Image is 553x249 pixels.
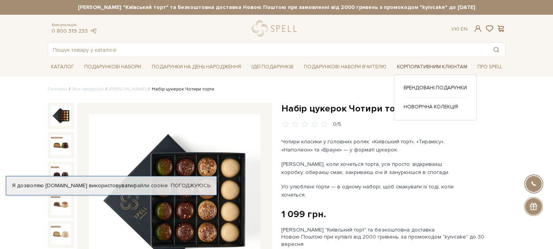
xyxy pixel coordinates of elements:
[281,226,506,248] div: [PERSON_NAME] "Київський торт" та безкоштовна доставка Новою Поштою при купівлі від 2000 гривень ...
[248,61,296,73] a: Ідеї подарунків
[133,182,168,189] a: файли cookie
[281,208,326,220] div: 1 099 грн.
[281,160,463,176] p: [PERSON_NAME], коли хочеться торта, усе просто: відкриваєш коробку, обираєш смак, закриваєш очі й...
[73,86,104,92] a: Вся продукція
[451,26,468,33] div: Ук
[149,61,244,73] a: Подарунки на День народження
[90,28,97,34] a: telegram
[52,28,88,34] a: 0 800 319 233
[458,26,459,32] span: |
[51,195,71,215] img: Набір цукерок Чотири торти
[487,43,505,57] button: Пошук товару у каталозі
[6,182,217,189] div: Я дозволяю [DOMAIN_NAME] використовувати
[394,75,477,120] div: Каталог
[51,135,71,155] img: Набір цукерок Чотири торти
[52,23,97,28] span: Консультація:
[461,26,468,32] a: En
[281,138,463,154] p: Чотири класики у головних ролях: «Київський торт», «Тирамісу», «Наполеон» та «Брауні» — у форматі...
[48,4,506,11] strong: [PERSON_NAME] "Київський торт" та Безкоштовна доставка Новою Поштою при замовленні від 2000 гриве...
[48,43,487,57] input: Пошук товару у каталозі
[51,224,71,244] img: Набір цукерок Чотири торти
[281,103,506,115] h1: Набір цукерок Чотири торти
[252,21,300,37] a: logo
[333,121,341,128] div: 0/5
[51,106,71,126] img: Набір цукерок Чотири торти
[51,165,71,185] img: Набір цукерок Чотири торти
[281,183,463,199] p: Усі улюблені торти — в одному наборі, щоб смакувати їх тоді, коли хочеться.
[404,84,467,91] a: Брендовані подарунки
[48,61,77,73] a: Каталог
[48,86,67,92] a: Головна
[394,61,470,73] a: Корпоративним клієнтам
[171,182,210,189] a: Погоджуюсь
[474,61,505,73] a: Про Spell
[404,103,467,110] a: Новорічна колекція
[81,61,144,73] a: Подарункові набори
[301,60,390,73] a: Подарункові набори Вчителю
[109,86,146,92] a: [PERSON_NAME]
[146,86,214,93] li: Набір цукерок Чотири торти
